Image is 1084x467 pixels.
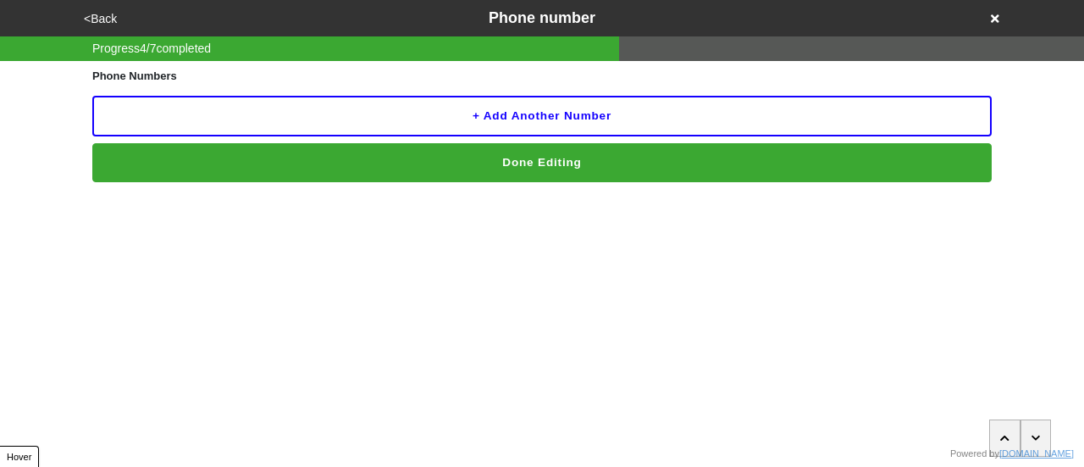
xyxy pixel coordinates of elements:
button: Done Editing [92,143,992,182]
button: + Add another number [92,96,992,136]
button: <Back [79,9,122,29]
div: Powered by [950,447,1074,461]
span: Phone number [489,9,595,26]
a: [DOMAIN_NAME] [999,448,1074,459]
div: Phone Numbers [92,68,992,85]
span: Progress 4 / 7 completed [92,40,211,58]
